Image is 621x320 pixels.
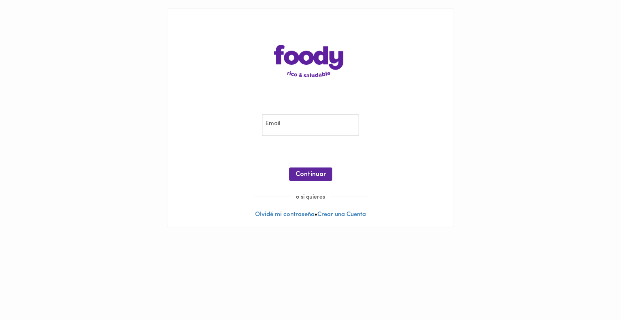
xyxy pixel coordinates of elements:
[317,212,366,218] a: Crear una Cuenta
[274,45,347,77] img: logo-main-page.png
[574,273,613,312] iframe: Messagebird Livechat Widget
[289,167,332,181] button: Continuar
[262,114,359,136] input: pepitoperez@gmail.com
[291,194,330,200] span: o si quieres
[296,171,326,178] span: Continuar
[167,8,454,227] div: •
[255,212,315,218] a: Olvidé mi contraseña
